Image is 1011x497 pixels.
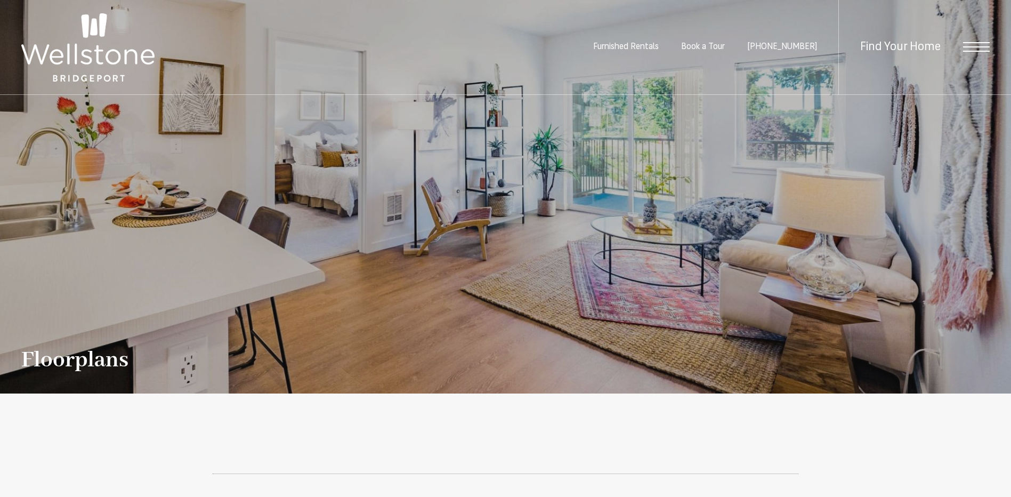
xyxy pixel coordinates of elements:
span: [PHONE_NUMBER] [747,43,817,51]
button: Open Menu [963,42,990,52]
a: Book a Tour [681,43,725,51]
h1: Floorplans [21,348,128,372]
a: Furnished Rentals [593,43,659,51]
a: Call Us at (253) 642-8681 [747,43,817,51]
a: Find Your Home [860,41,941,53]
img: Wellstone [21,13,155,82]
